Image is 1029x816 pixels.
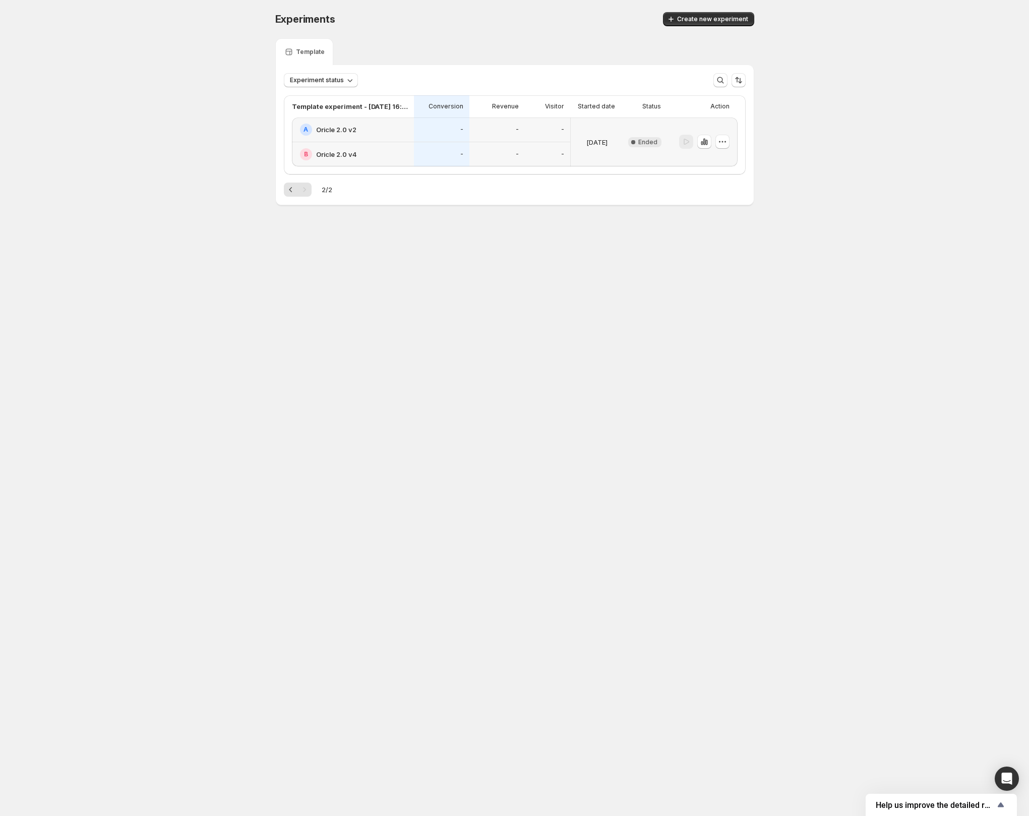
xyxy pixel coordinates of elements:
span: 2 / 2 [322,185,332,195]
button: Create new experiment [663,12,754,26]
p: Started date [578,102,615,110]
button: Show survey - Help us improve the detailed report for A/B campaigns [876,799,1007,811]
span: Create new experiment [677,15,748,23]
p: - [460,126,463,134]
p: - [460,150,463,158]
p: - [516,126,519,134]
p: Conversion [429,102,463,110]
span: Help us improve the detailed report for A/B campaigns [876,800,995,810]
h2: B [304,150,308,158]
nav: Pagination [284,183,312,197]
p: Visitor [545,102,564,110]
div: Open Intercom Messenger [995,767,1019,791]
p: Action [710,102,730,110]
span: Experiments [275,13,335,25]
span: Ended [638,138,657,146]
p: - [561,126,564,134]
p: - [561,150,564,158]
p: - [516,150,519,158]
p: Template experiment - [DATE] 16:17:57 [292,101,408,111]
p: Revenue [492,102,519,110]
button: Sort the results [732,73,746,87]
button: Previous [284,183,298,197]
p: Template [296,48,325,56]
p: [DATE] [586,137,608,147]
h2: A [304,126,308,134]
span: Experiment status [290,76,344,84]
p: Status [642,102,661,110]
h2: Oricle 2.0 v4 [316,149,356,159]
button: Experiment status [284,73,358,87]
h2: Oricle 2.0 v2 [316,125,356,135]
